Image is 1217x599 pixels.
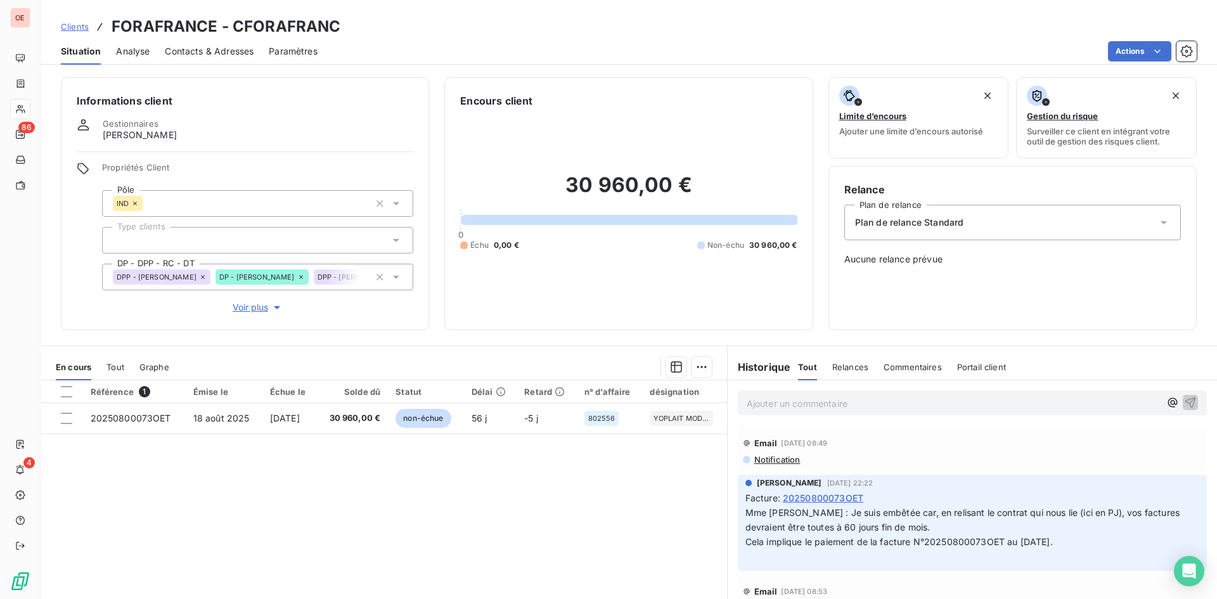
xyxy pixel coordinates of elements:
span: Voir plus [233,301,283,314]
span: 56 j [472,413,487,423]
span: Graphe [139,362,169,372]
span: Email [754,586,778,596]
span: Surveiller ce client en intégrant votre outil de gestion des risques client. [1027,126,1186,146]
div: n° d'affaire [584,387,635,397]
span: Cela implique le paiement de la facture N°20250800073OET au [DATE]. [745,536,1053,547]
span: Relances [832,362,868,372]
span: 20250800073OET [783,491,863,505]
span: -5 j [524,413,538,423]
h3: FORAFRANCE - CFORAFRANC [112,15,340,38]
span: Portail client [957,362,1006,372]
span: 86 [18,122,35,133]
span: IND [117,200,129,207]
span: DPP - [PERSON_NAME] [318,273,397,281]
span: Situation [61,45,101,58]
span: 1 [139,386,150,397]
span: 30 960,00 € [325,412,380,425]
span: Échu [470,240,489,251]
button: Actions [1108,41,1171,61]
button: Limite d’encoursAjouter une limite d’encours autorisé [828,77,1009,158]
div: Retard [524,387,569,397]
span: Facture : [745,491,780,505]
span: 4 [23,457,35,468]
span: Analyse [116,45,150,58]
span: 30 960,00 € [749,240,797,251]
div: OE [10,8,30,28]
span: Propriétés Client [102,162,413,180]
h6: Informations client [77,93,413,108]
span: [PERSON_NAME] [757,477,822,489]
span: Notification [753,454,801,465]
span: [DATE] 08:49 [781,439,827,447]
span: Contacts & Adresses [165,45,254,58]
h6: Encours client [460,93,532,108]
span: Gestion du risque [1027,111,1098,121]
span: DP - [PERSON_NAME] [219,273,295,281]
div: Open Intercom Messenger [1174,556,1204,586]
span: 0,00 € [494,240,519,251]
h2: 30 960,00 € [460,172,797,210]
input: Ajouter une valeur [143,198,153,209]
div: Référence [91,386,178,397]
span: 20250800073OET [91,413,171,423]
span: YOPLAIT MODERNISATION TRAITEMENT DES EAUX [654,415,709,422]
div: Statut [396,387,456,397]
span: Non-échu [707,240,744,251]
span: En cours [56,362,91,372]
span: [PERSON_NAME] [103,129,177,141]
div: désignation [650,387,719,397]
span: Clients [61,22,89,32]
input: Ajouter une valeur [359,271,370,283]
span: Tout [798,362,817,372]
img: Logo LeanPay [10,571,30,591]
input: Ajouter une valeur [113,235,123,246]
span: non-échue [396,409,451,428]
h6: Historique [728,359,791,375]
span: Mme [PERSON_NAME] : Je suis embêtée car, en relisant le contrat qui nous lie (ici en PJ), vos fac... [745,507,1182,532]
span: Ajouter une limite d’encours autorisé [839,126,983,136]
div: Délai [472,387,509,397]
h6: Relance [844,182,1181,197]
span: Commentaires [884,362,942,372]
span: [DATE] 08:53 [781,588,827,595]
span: Email [754,438,778,448]
span: Aucune relance prévue [844,253,1181,266]
div: Échue le [270,387,309,397]
span: Tout [106,362,124,372]
button: Voir plus [102,300,413,314]
span: [DATE] 22:22 [827,479,873,487]
span: DPP - [PERSON_NAME] [117,273,196,281]
div: Solde dû [325,387,380,397]
span: Limite d’encours [839,111,906,121]
span: 18 août 2025 [193,413,250,423]
span: 802556 [588,415,615,422]
span: [DATE] [270,413,300,423]
a: Clients [61,20,89,33]
span: Plan de relance Standard [855,216,964,229]
button: Gestion du risqueSurveiller ce client en intégrant votre outil de gestion des risques client. [1016,77,1197,158]
div: Émise le [193,387,255,397]
span: Paramètres [269,45,318,58]
span: 0 [458,229,463,240]
span: Gestionnaires [103,119,158,129]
